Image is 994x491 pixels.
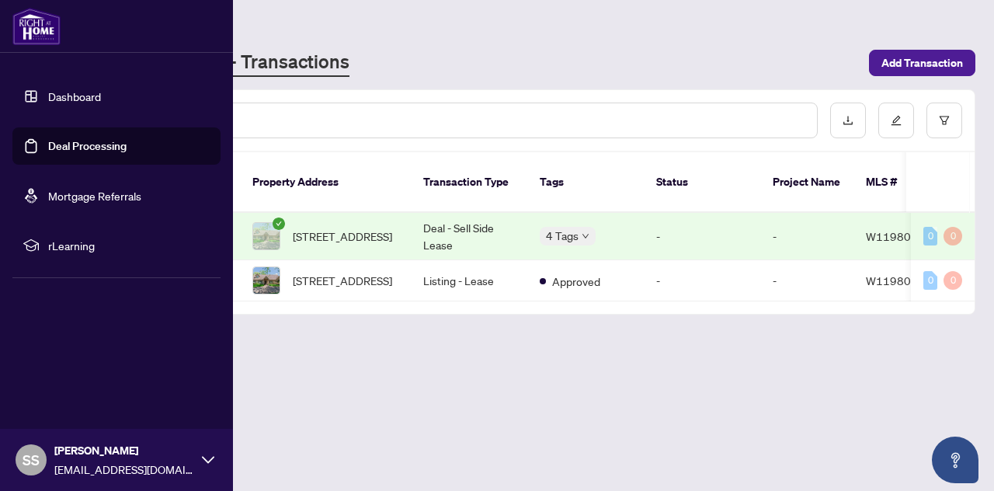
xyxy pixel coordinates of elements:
span: download [843,115,853,126]
img: logo [12,8,61,45]
span: W11980746 [866,229,932,243]
th: Tags [527,152,644,213]
a: Mortgage Referrals [48,189,141,203]
button: Open asap [932,437,978,483]
span: W11980746 [866,273,932,287]
div: 0 [944,271,962,290]
button: download [830,103,866,138]
td: - [760,213,853,260]
th: Project Name [760,152,853,213]
span: [PERSON_NAME] [54,442,194,459]
button: edit [878,103,914,138]
button: filter [926,103,962,138]
span: Add Transaction [881,50,963,75]
span: filter [939,115,950,126]
span: down [582,232,589,240]
th: MLS # [853,152,947,213]
div: 0 [944,227,962,245]
td: - [760,260,853,301]
span: rLearning [48,237,210,254]
span: [STREET_ADDRESS] [293,228,392,245]
span: SS [23,449,40,471]
td: - [644,213,760,260]
span: check-circle [273,218,285,230]
a: Deal Processing [48,139,127,153]
span: Approved [552,273,600,290]
span: edit [891,115,902,126]
span: [STREET_ADDRESS] [293,272,392,289]
a: Dashboard [48,89,101,103]
div: 0 [923,227,937,245]
th: Transaction Type [411,152,527,213]
span: [EMAIL_ADDRESS][DOMAIN_NAME] [54,461,194,478]
td: - [644,260,760,301]
th: Property Address [240,152,411,213]
th: Status [644,152,760,213]
span: 4 Tags [546,227,579,245]
button: Add Transaction [869,50,975,76]
td: Listing - Lease [411,260,527,301]
img: thumbnail-img [253,267,280,294]
td: Deal - Sell Side Lease [411,213,527,260]
div: 0 [923,271,937,290]
img: thumbnail-img [253,223,280,249]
